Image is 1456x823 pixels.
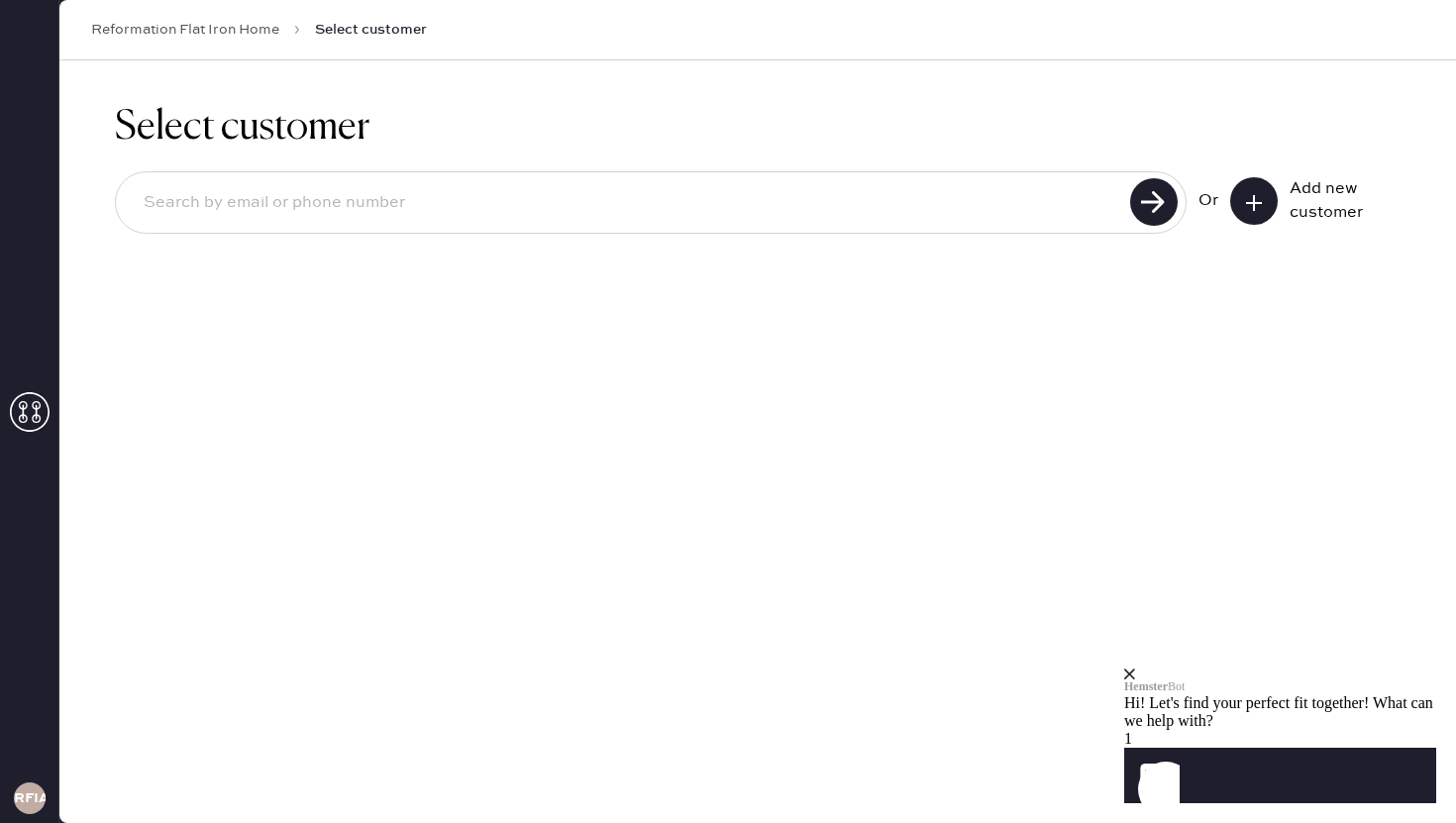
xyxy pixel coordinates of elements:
input: Search by email or phone number [128,180,1124,226]
a: Reformation Flat Iron Home [91,20,279,40]
h3: RFIA [14,791,46,805]
h1: Select customer [115,104,1401,152]
div: Or [1198,189,1218,213]
iframe: Front Chat [1124,548,1451,819]
span: Select customer [315,20,427,40]
div: Add new customer [1290,177,1389,225]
